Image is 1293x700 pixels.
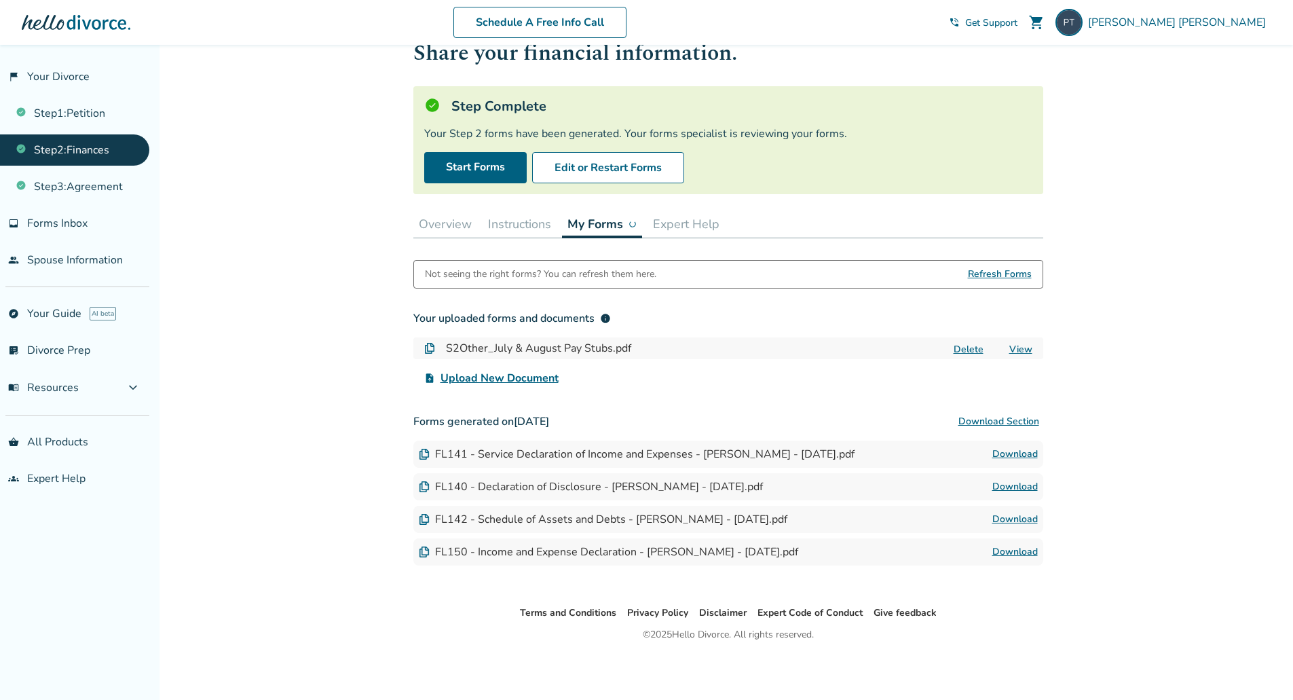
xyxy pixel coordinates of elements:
a: Download [992,511,1038,528]
a: Start Forms [424,152,527,183]
a: Terms and Conditions [520,606,616,619]
span: explore [8,308,19,319]
button: Instructions [483,210,557,238]
span: AI beta [90,307,116,320]
span: list_alt_check [8,345,19,356]
div: Your uploaded forms and documents [413,310,611,327]
img: Document [424,343,435,354]
button: Overview [413,210,477,238]
img: Document [419,514,430,525]
div: Your Step 2 forms have been generated. Your forms specialist is reviewing your forms. [424,126,1032,141]
h3: Forms generated on [DATE] [413,408,1043,435]
span: Forms Inbox [27,216,88,231]
h4: S2Other_July & August Pay Stubs.pdf [446,340,631,356]
span: Resources [8,380,79,395]
span: phone_in_talk [949,17,960,28]
div: Not seeing the right forms? You can refresh them here. [425,261,656,288]
button: Download Section [954,408,1043,435]
a: Download [992,544,1038,560]
span: shopping_basket [8,437,19,447]
div: FL142 - Schedule of Assets and Debts - [PERSON_NAME] - [DATE].pdf [419,512,787,527]
span: flag_2 [8,71,19,82]
a: Expert Code of Conduct [757,606,863,619]
div: FL140 - Declaration of Disclosure - [PERSON_NAME] - [DATE].pdf [419,479,763,494]
span: people [8,255,19,265]
h1: Share your financial information. [413,37,1043,70]
h5: Step Complete [451,97,546,115]
iframe: Chat Widget [1225,635,1293,700]
img: parkerhtwomey@gmail.com [1055,9,1083,36]
button: Delete [950,342,988,356]
button: Edit or Restart Forms [532,152,684,183]
span: groups [8,473,19,484]
img: Document [419,481,430,492]
a: Download [992,479,1038,495]
span: Refresh Forms [968,261,1032,288]
span: Get Support [965,16,1017,29]
li: Disclaimer [699,605,747,621]
span: info [600,313,611,324]
a: Schedule A Free Info Call [453,7,626,38]
a: Privacy Policy [627,606,688,619]
img: ... [629,220,637,228]
button: My Forms [562,210,642,238]
img: Document [419,547,430,557]
div: © 2025 Hello Divorce. All rights reserved. [643,627,814,643]
span: expand_more [125,380,141,396]
span: menu_book [8,382,19,393]
li: Give feedback [874,605,937,621]
span: [PERSON_NAME] [PERSON_NAME] [1088,15,1271,30]
img: Document [419,449,430,460]
a: Download [992,446,1038,462]
span: upload_file [424,373,435,384]
a: View [1009,343,1032,356]
span: Upload New Document [441,370,559,386]
div: FL141 - Service Declaration of Income and Expenses - [PERSON_NAME] - [DATE].pdf [419,447,855,462]
a: phone_in_talkGet Support [949,16,1017,29]
span: shopping_cart [1028,14,1045,31]
span: inbox [8,218,19,229]
div: FL150 - Income and Expense Declaration - [PERSON_NAME] - [DATE].pdf [419,545,798,559]
button: Expert Help [648,210,725,238]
